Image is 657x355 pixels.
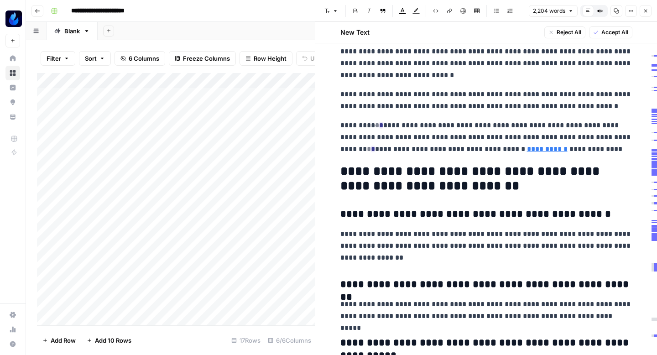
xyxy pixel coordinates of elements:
div: 6/6 Columns [264,333,315,348]
span: Row Height [254,54,287,63]
span: 6 Columns [129,54,159,63]
button: Row Height [240,51,292,66]
div: 17 Rows [228,333,264,348]
a: Opportunities [5,95,20,110]
div: Blank [64,26,80,36]
img: AgentFire Content Logo [5,10,22,27]
span: Freeze Columns [183,54,230,63]
button: Freeze Columns [169,51,236,66]
button: Sort [79,51,111,66]
a: Usage [5,322,20,337]
a: Settings [5,308,20,322]
span: Accept All [601,28,628,37]
span: 2,204 words [533,7,565,15]
span: Add 10 Rows [95,336,131,345]
span: Add Row [51,336,76,345]
button: Filter [41,51,75,66]
button: Undo [296,51,332,66]
button: 6 Columns [115,51,165,66]
button: Reject All [544,26,585,38]
button: Workspace: AgentFire Content [5,7,20,30]
button: 2,204 words [529,5,578,17]
span: Undo [310,54,326,63]
button: Accept All [589,26,632,38]
a: Browse [5,66,20,80]
a: Home [5,51,20,66]
span: Reject All [557,28,581,37]
a: Blank [47,22,98,40]
h2: New Text [340,28,370,37]
span: Filter [47,54,61,63]
button: Add 10 Rows [81,333,137,348]
a: Insights [5,80,20,95]
span: Sort [85,54,97,63]
a: Your Data [5,110,20,124]
button: Add Row [37,333,81,348]
button: Help + Support [5,337,20,351]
